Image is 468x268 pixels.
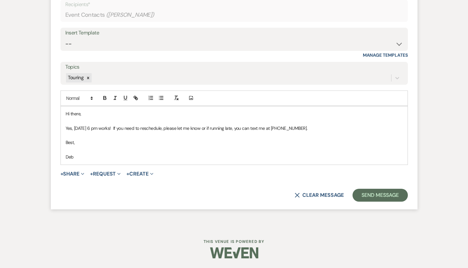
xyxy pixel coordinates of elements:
[210,242,258,264] img: Weven Logo
[66,73,85,82] div: Touring
[106,11,154,19] span: ( [PERSON_NAME] )
[66,110,403,117] p: Hi there,
[60,171,85,177] button: Share
[65,9,403,21] div: Event Contacts
[126,171,153,177] button: Create
[66,139,403,146] p: Best,
[66,125,403,132] p: Yes, [DATE] 6 pm works! If you need to reschedule, please let me know or if running late, you can...
[90,171,121,177] button: Request
[65,0,403,9] p: Recipients*
[60,171,63,177] span: +
[126,171,129,177] span: +
[65,62,403,72] label: Topics
[66,153,403,160] p: Deb
[295,193,344,198] button: Clear message
[65,28,403,38] div: Insert Template
[363,52,408,58] a: Manage Templates
[90,171,93,177] span: +
[353,189,408,202] button: Send Message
